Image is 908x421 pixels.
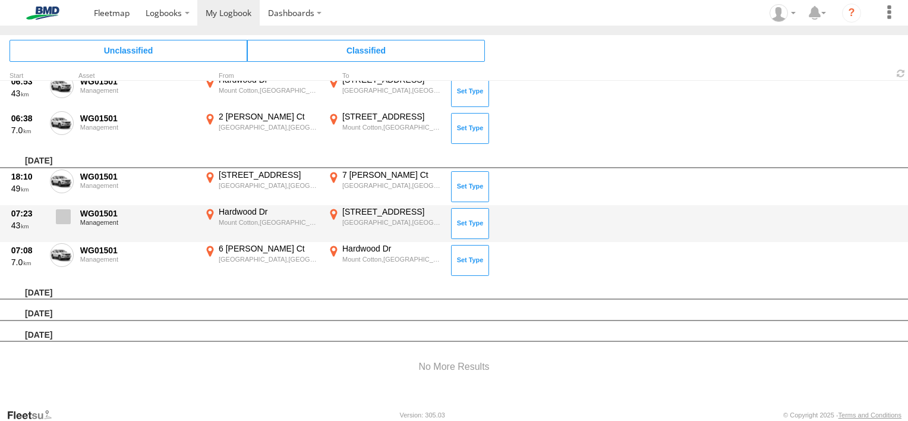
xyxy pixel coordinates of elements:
div: 43 [11,220,43,231]
div: Version: 305.03 [400,411,445,419]
div: [GEOGRAPHIC_DATA],[GEOGRAPHIC_DATA] [342,218,443,227]
div: 6 [PERSON_NAME] Ct [219,243,319,254]
label: Click to View Event Location [326,169,444,204]
div: To [326,73,444,79]
a: Visit our Website [7,409,61,421]
div: Asset [78,73,197,79]
label: Click to View Event Location [326,243,444,278]
div: 43 [11,88,43,99]
div: 06:38 [11,113,43,124]
div: Chris Stack [765,4,800,22]
i: ? [842,4,861,23]
label: Click to View Event Location [326,206,444,241]
div: WG01501 [80,113,196,124]
div: 49 [11,183,43,194]
label: Click to View Event Location [326,111,444,146]
label: Click to View Event Location [202,243,321,278]
span: Click to view Unclassified Trips [10,40,247,61]
div: 07:08 [11,245,43,256]
div: [GEOGRAPHIC_DATA],[GEOGRAPHIC_DATA] [219,123,319,131]
label: Click to View Event Location [202,169,321,204]
span: Click to view Classified Trips [247,40,485,61]
div: WG01501 [80,245,196,256]
div: [GEOGRAPHIC_DATA],[GEOGRAPHIC_DATA] [219,255,319,263]
div: Mount Cotton,[GEOGRAPHIC_DATA] [342,123,443,131]
div: Management [80,124,196,131]
button: Click to Set [451,113,489,144]
img: bmd-logo.svg [12,7,74,20]
div: WG01501 [80,171,196,182]
div: From [202,73,321,79]
div: [GEOGRAPHIC_DATA],[GEOGRAPHIC_DATA] [342,86,443,95]
div: WG01501 [80,208,196,219]
div: 2 [PERSON_NAME] Ct [219,111,319,122]
div: © Copyright 2025 - [783,411,901,419]
div: 06:53 [11,76,43,87]
div: 7 [PERSON_NAME] Ct [342,169,443,180]
div: 7.0 [11,257,43,268]
div: Management [80,87,196,94]
div: Hardwood Dr [342,243,443,254]
div: Mount Cotton,[GEOGRAPHIC_DATA] [219,218,319,227]
div: Mount Cotton,[GEOGRAPHIC_DATA] [219,86,319,95]
a: Terms and Conditions [838,411,901,419]
div: 7.0 [11,125,43,136]
div: Management [80,219,196,226]
div: [STREET_ADDRESS] [219,169,319,180]
div: Management [80,256,196,263]
div: [STREET_ADDRESS] [342,206,443,217]
div: [STREET_ADDRESS] [342,111,443,122]
label: Click to View Event Location [326,74,444,109]
div: Click to Sort [10,73,45,79]
div: Management [80,182,196,189]
button: Click to Set [451,208,489,239]
span: Refresh [894,68,908,79]
div: 18:10 [11,171,43,182]
button: Click to Set [451,76,489,107]
label: Click to View Event Location [202,74,321,109]
div: WG01501 [80,76,196,87]
div: Hardwood Dr [219,206,319,217]
label: Click to View Event Location [202,206,321,241]
label: Click to View Event Location [202,111,321,146]
button: Click to Set [451,171,489,202]
div: [GEOGRAPHIC_DATA],[GEOGRAPHIC_DATA] [219,181,319,190]
div: Mount Cotton,[GEOGRAPHIC_DATA] [342,255,443,263]
div: [GEOGRAPHIC_DATA],[GEOGRAPHIC_DATA] [342,181,443,190]
button: Click to Set [451,245,489,276]
div: 07:23 [11,208,43,219]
